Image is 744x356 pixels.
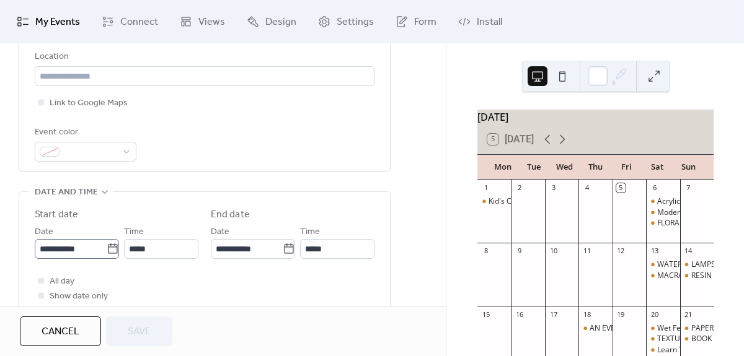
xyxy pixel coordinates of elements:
div: 11 [582,246,591,256]
div: Kid's Crochet Club [477,196,511,207]
span: Date [35,225,53,240]
span: Show date only [50,289,108,304]
div: 5 [616,183,626,193]
div: PAPER MAKING Workshop [680,323,714,334]
a: My Events [7,5,89,38]
span: Cancel [42,324,79,339]
span: Date and time [35,185,98,200]
div: Sat [642,155,673,180]
div: LAMPSHADE MAKING WORKSHOP [680,259,714,270]
div: 21 [684,310,693,319]
a: Install [449,5,511,38]
div: TEXTURED ART MASTERCLASS [646,334,680,344]
span: All day [50,274,74,289]
button: Cancel [20,316,101,346]
div: Location [35,50,372,64]
div: MACRAME PLANT HANGER [646,271,680,281]
div: 15 [481,310,490,319]
div: 10 [549,246,558,256]
span: Install [477,15,502,30]
span: Connect [120,15,158,30]
div: WATERCOLOUR WILDFLOWERS WORKSHOP [646,259,680,270]
div: End date [211,207,250,222]
span: Design [265,15,296,30]
div: 8 [481,246,490,256]
div: RESIN HOMEWARES WORKSHOP [680,271,714,281]
div: 1 [481,183,490,193]
div: 6 [650,183,659,193]
div: 4 [582,183,591,193]
div: Wed [549,155,580,180]
div: 7 [684,183,693,193]
span: Link to Google Maps [50,96,128,111]
a: Connect [92,5,167,38]
div: Acrylic Ink Abstract Art on Canvas Workshop [646,196,680,207]
div: Event color [35,125,134,140]
a: Settings [309,5,383,38]
div: Wet Felted Flowers Workshop [646,323,680,334]
a: Views [170,5,234,38]
span: Date [211,225,229,240]
div: Tue [518,155,549,180]
div: 9 [515,246,524,256]
div: FLORAL NATIVES PALETTE KNIFE PAINTING WORKSHOP [646,218,680,228]
div: 20 [650,310,659,319]
div: 19 [616,310,626,319]
div: 2 [515,183,524,193]
div: Fri [611,155,642,180]
div: Kid's Crochet Club [489,196,551,207]
div: Thu [580,155,611,180]
div: 17 [549,310,558,319]
span: Form [414,15,436,30]
a: Design [237,5,306,38]
a: Form [386,5,446,38]
span: Settings [337,15,374,30]
span: Views [198,15,225,30]
div: [DATE] [477,110,714,124]
div: Mon [487,155,518,180]
div: 16 [515,310,524,319]
div: Sun [673,155,704,180]
div: Start date [35,207,78,222]
div: Modern Calligraphy [646,207,680,218]
span: My Events [35,15,80,30]
span: Time [124,225,144,240]
span: Hide end time [50,304,104,319]
div: 3 [549,183,558,193]
div: 18 [582,310,591,319]
div: BOOK BINDING WORKSHOP [680,334,714,344]
div: 14 [684,246,693,256]
div: Learn To Sew [646,345,680,355]
div: 12 [616,246,626,256]
div: Modern Calligraphy [657,207,725,218]
span: Time [300,225,320,240]
div: Learn To Sew [657,345,704,355]
div: 13 [650,246,659,256]
div: AN EVENING OF INTUITIVE ARTS & THE SPIRIT WORLD with Christine Morgan [578,323,612,334]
